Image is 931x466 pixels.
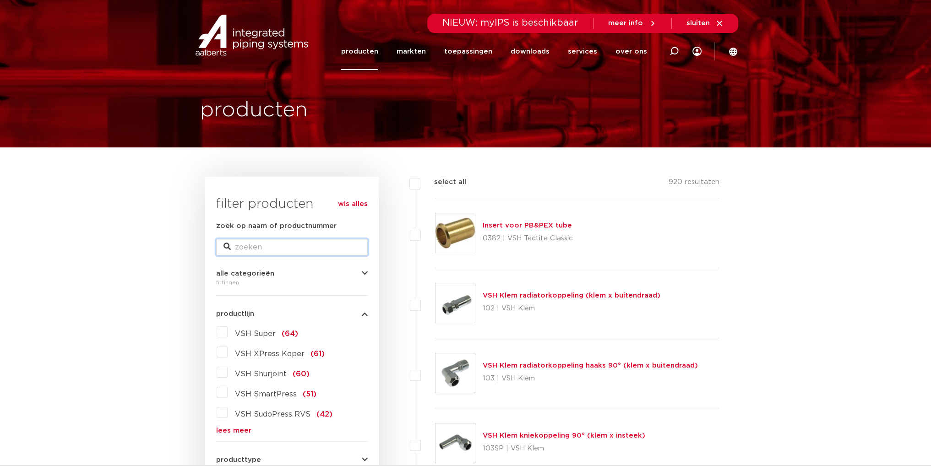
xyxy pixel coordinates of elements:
[483,222,572,229] a: Insert voor PB&PEX tube
[235,370,287,378] span: VSH Shurjoint
[316,411,332,418] span: (42)
[483,441,645,456] p: 103SP | VSH Klem
[235,390,297,398] span: VSH SmartPress
[510,33,549,70] a: downloads
[444,33,492,70] a: toepassingen
[216,310,368,317] button: productlijn
[235,411,310,418] span: VSH SudoPress RVS
[567,33,597,70] a: services
[216,427,368,434] a: lees meer
[216,270,368,277] button: alle categorieën
[483,231,573,246] p: 0382 | VSH Tectite Classic
[396,33,425,70] a: markten
[216,221,337,232] label: zoek op naam of productnummer
[420,177,466,188] label: select all
[310,350,325,358] span: (61)
[200,96,308,125] h1: producten
[216,270,274,277] span: alle categorieën
[483,292,660,299] a: VSH Klem radiatorkoppeling (klem x buitendraad)
[668,177,719,191] p: 920 resultaten
[216,195,368,213] h3: filter producten
[483,432,645,439] a: VSH Klem kniekoppeling 90° (klem x insteek)
[341,33,378,70] a: producten
[483,371,698,386] p: 103 | VSH Klem
[216,310,254,317] span: productlijn
[483,362,698,369] a: VSH Klem radiatorkoppeling haaks 90° (klem x buitendraad)
[338,199,368,210] a: wis alles
[436,353,475,393] img: Thumbnail for VSH Klem radiatorkoppeling haaks 90° (klem x buitendraad)
[216,239,368,255] input: zoeken
[436,423,475,463] img: Thumbnail for VSH Klem kniekoppeling 90° (klem x insteek)
[235,350,305,358] span: VSH XPress Koper
[608,19,657,27] a: meer info
[692,33,702,70] div: my IPS
[615,33,647,70] a: over ons
[436,283,475,323] img: Thumbnail for VSH Klem radiatorkoppeling (klem x buitendraad)
[282,330,298,337] span: (64)
[686,19,724,27] a: sluiten
[235,330,276,337] span: VSH Super
[303,390,316,398] span: (51)
[436,213,475,253] img: Thumbnail for Insert voor PB&PEX tube
[216,456,261,463] span: producttype
[608,20,643,27] span: meer info
[293,370,310,378] span: (60)
[216,456,368,463] button: producttype
[483,301,660,316] p: 102 | VSH Klem
[216,277,368,288] div: fittingen
[686,20,710,27] span: sluiten
[341,33,647,70] nav: Menu
[442,18,578,27] span: NIEUW: myIPS is beschikbaar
